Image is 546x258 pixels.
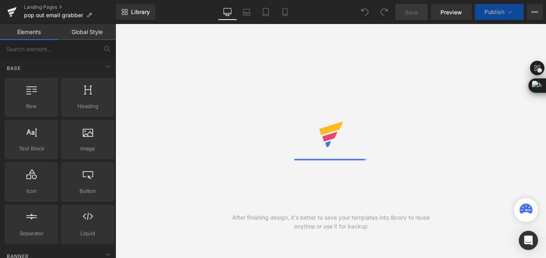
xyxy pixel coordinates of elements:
a: New Library [116,4,155,20]
span: Icon [7,187,56,195]
button: Undo [357,4,373,20]
span: Separator [7,229,56,238]
div: Open Intercom Messenger [519,231,538,250]
span: Save [405,8,418,16]
span: Heading [64,102,112,110]
span: Base [6,64,22,72]
span: Image [64,144,112,153]
span: Text Block [7,144,56,153]
a: Tablet [256,4,275,20]
span: Button [64,187,112,195]
button: More [527,4,543,20]
span: Row [7,102,56,110]
span: Preview [440,8,462,16]
span: Liquid [64,229,112,238]
a: Desktop [218,4,237,20]
a: Preview [431,4,472,20]
button: Publish [475,4,524,20]
span: pop out email grabber [24,12,83,18]
div: After finishing design, it's better to save your templates into library to reuse anytime or use i... [223,213,438,231]
a: Laptop [237,4,256,20]
span: Publish [484,9,504,15]
a: Landing Pages [24,4,116,10]
a: Mobile [275,4,295,20]
a: Global Style [58,24,116,40]
button: Redo [376,4,392,20]
span: Library [131,8,150,16]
